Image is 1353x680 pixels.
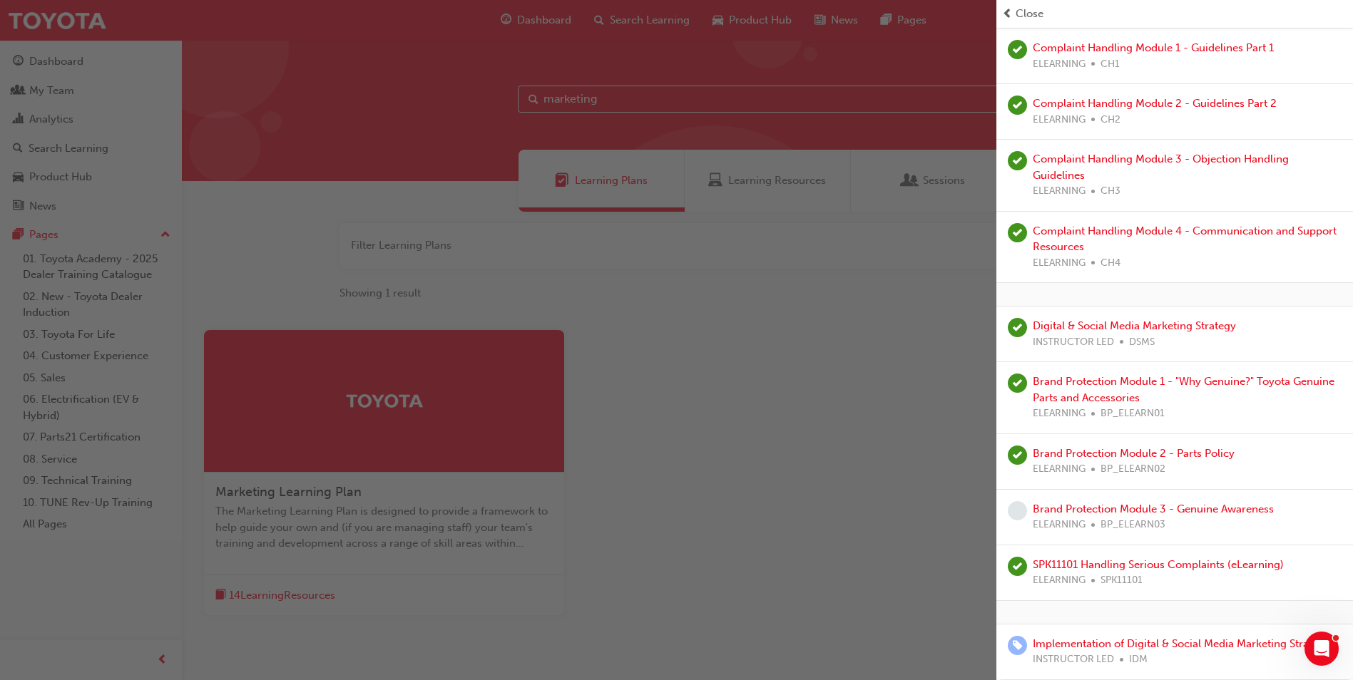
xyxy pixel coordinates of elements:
span: ELEARNING [1033,255,1086,272]
a: SPK11101 Handling Serious Complaints (eLearning) [1033,558,1284,571]
span: ELEARNING [1033,112,1086,128]
a: Complaint Handling Module 3 - Objection Handling Guidelines [1033,153,1289,182]
span: learningRecordVerb_COMPLETE-icon [1008,151,1027,170]
span: ELEARNING [1033,183,1086,200]
span: SPK11101 [1101,572,1143,589]
span: INSTRUCTOR LED [1033,651,1114,668]
span: learningRecordVerb_COMPLETE-icon [1008,223,1027,242]
span: CH1 [1101,56,1120,73]
span: DSMS [1129,334,1155,351]
span: ELEARNING [1033,56,1086,73]
span: learningRecordVerb_COMPLETE-icon [1008,374,1027,393]
span: IDM [1129,651,1148,668]
span: learningRecordVerb_COMPLETE-icon [1008,96,1027,115]
a: Complaint Handling Module 2 - Guidelines Part 2 [1033,97,1277,110]
span: BP_ELEARN02 [1101,461,1165,478]
span: learningRecordVerb_ENROLL-icon [1008,636,1027,655]
a: Complaint Handling Module 1 - Guidelines Part 1 [1033,41,1274,54]
span: prev-icon [1002,6,1013,22]
span: CH3 [1101,183,1120,200]
span: learningRecordVerb_COMPLETE-icon [1008,40,1027,59]
a: Brand Protection Module 2 - Parts Policy [1033,447,1235,460]
span: BP_ELEARN01 [1101,406,1165,422]
button: prev-iconClose [1002,6,1347,22]
a: Digital & Social Media Marketing Strategy [1033,319,1236,332]
span: ELEARNING [1033,572,1086,589]
span: learningRecordVerb_PASS-icon [1008,445,1027,465]
iframe: Intercom live chat [1305,632,1339,666]
span: INSTRUCTOR LED [1033,334,1114,351]
span: ELEARNING [1033,406,1086,422]
span: learningRecordVerb_NONE-icon [1008,501,1027,520]
span: learningRecordVerb_ATTEND-icon [1008,318,1027,337]
a: Implementation of Digital & Social Media Marketing Strategy [1033,637,1330,650]
span: ELEARNING [1033,517,1086,533]
span: BP_ELEARN03 [1101,517,1165,533]
a: Brand Protection Module 3 - Genuine Awareness [1033,503,1274,515]
span: learningRecordVerb_COMPLETE-icon [1008,557,1027,576]
a: Complaint Handling Module 4 - Communication and Support Resources [1033,225,1337,254]
span: CH4 [1101,255,1120,272]
a: Brand Protection Module 1 - "Why Genuine?" Toyota Genuine Parts and Accessories [1033,375,1334,404]
span: ELEARNING [1033,461,1086,478]
span: Close [1016,6,1043,22]
span: CH2 [1101,112,1120,128]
